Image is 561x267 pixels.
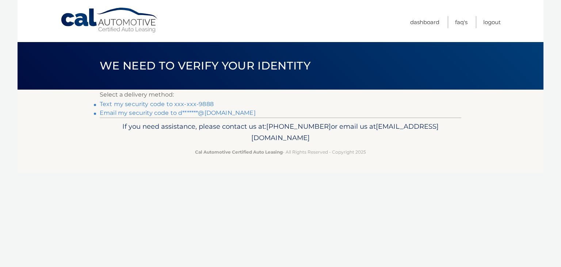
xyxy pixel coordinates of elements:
[100,59,310,72] span: We need to verify your identity
[483,16,501,28] a: Logout
[100,101,214,108] a: Text my security code to xxx-xxx-9888
[100,90,461,100] p: Select a delivery method:
[195,149,283,155] strong: Cal Automotive Certified Auto Leasing
[410,16,439,28] a: Dashboard
[100,109,256,116] a: Email my security code to d*******@[DOMAIN_NAME]
[266,122,331,131] span: [PHONE_NUMBER]
[60,7,159,33] a: Cal Automotive
[104,121,457,144] p: If you need assistance, please contact us at: or email us at
[104,148,457,156] p: - All Rights Reserved - Copyright 2025
[455,16,467,28] a: FAQ's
